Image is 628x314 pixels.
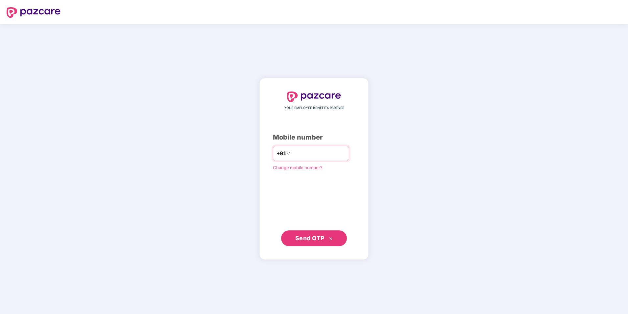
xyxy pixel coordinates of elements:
[329,237,333,241] span: double-right
[281,230,347,246] button: Send OTPdouble-right
[7,7,60,18] img: logo
[286,151,290,155] span: down
[284,105,344,111] span: YOUR EMPLOYEE BENEFITS PARTNER
[287,92,341,102] img: logo
[273,132,355,143] div: Mobile number
[277,149,286,158] span: +91
[273,165,323,170] a: Change mobile number?
[295,235,325,242] span: Send OTP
